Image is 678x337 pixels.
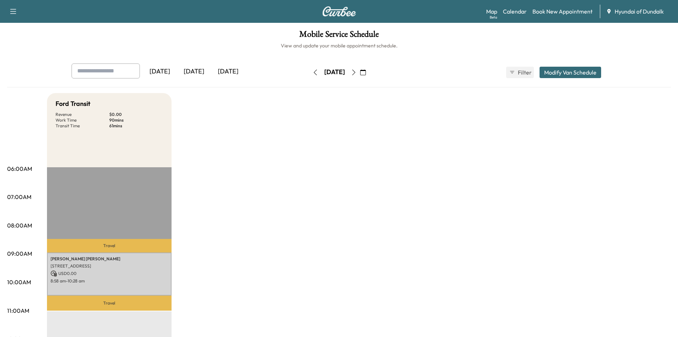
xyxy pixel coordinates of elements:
button: Modify Van Schedule [540,67,601,78]
a: Book New Appointment [532,7,593,16]
p: [PERSON_NAME] [PERSON_NAME] [51,256,168,262]
p: 61 mins [109,123,163,129]
p: 06:00AM [7,164,32,173]
div: [DATE] [177,63,211,80]
span: Hyundai of Dundalk [615,7,664,16]
div: Beta [490,15,497,20]
p: Travel [47,239,172,252]
p: [STREET_ADDRESS] [51,263,168,269]
p: 11:00AM [7,306,29,315]
div: [DATE] [211,63,245,80]
div: [DATE] [143,63,177,80]
h1: Mobile Service Schedule [7,30,671,42]
div: [DATE] [324,68,345,77]
p: 08:00AM [7,221,32,230]
p: Work Time [56,117,109,123]
button: Filter [506,67,534,78]
img: Curbee Logo [322,6,356,16]
p: 8:58 am - 10:28 am [51,278,168,284]
h6: View and update your mobile appointment schedule. [7,42,671,49]
a: MapBeta [486,7,497,16]
p: 90 mins [109,117,163,123]
p: 09:00AM [7,249,32,258]
p: 07:00AM [7,193,31,201]
p: Revenue [56,112,109,117]
p: 10:00AM [7,278,31,286]
p: Travel [47,296,172,311]
a: Calendar [503,7,527,16]
span: Filter [518,68,531,77]
p: Transit Time [56,123,109,129]
p: $ 0.00 [109,112,163,117]
p: USD 0.00 [51,270,168,277]
h5: Ford Transit [56,99,90,109]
